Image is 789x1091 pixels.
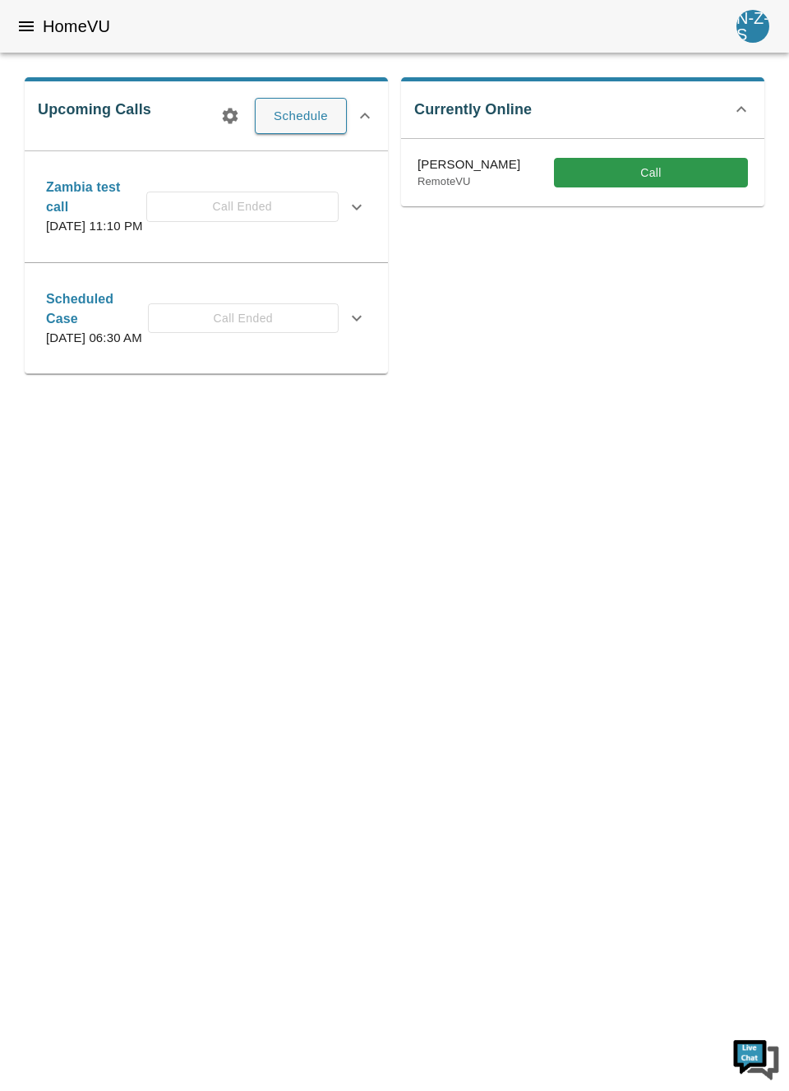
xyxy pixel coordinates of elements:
h6: HomeVU [43,13,110,39]
div: ne.chatwithus [85,86,276,108]
textarea: ne.message.hitenter [8,449,313,506]
div: N-Z-S [736,10,769,43]
p: Zambia test call [46,178,146,217]
div: Scheduled Case[DATE] 06:30 AMCall Ended [33,280,380,358]
button: Call [554,158,748,188]
div: chatwindow.minimize [270,8,309,48]
p: RemoteVU [418,173,520,190]
button: menu [10,10,43,43]
div: Zambia test call[DATE] 11:10 PMCall Ended [33,168,380,246]
p: [DATE] 06:30 AM [46,329,148,348]
img: Chat Widget [731,1033,781,1083]
img: d_736959983_company_1615157101543_736959983 [28,76,69,118]
p: Scheduled Case [46,289,148,329]
p: [PERSON_NAME] [418,155,520,174]
button: Schedule [255,98,347,134]
span: [DOMAIN_NAME] [95,207,227,373]
p: [DATE] 11:10 PM [46,217,146,236]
